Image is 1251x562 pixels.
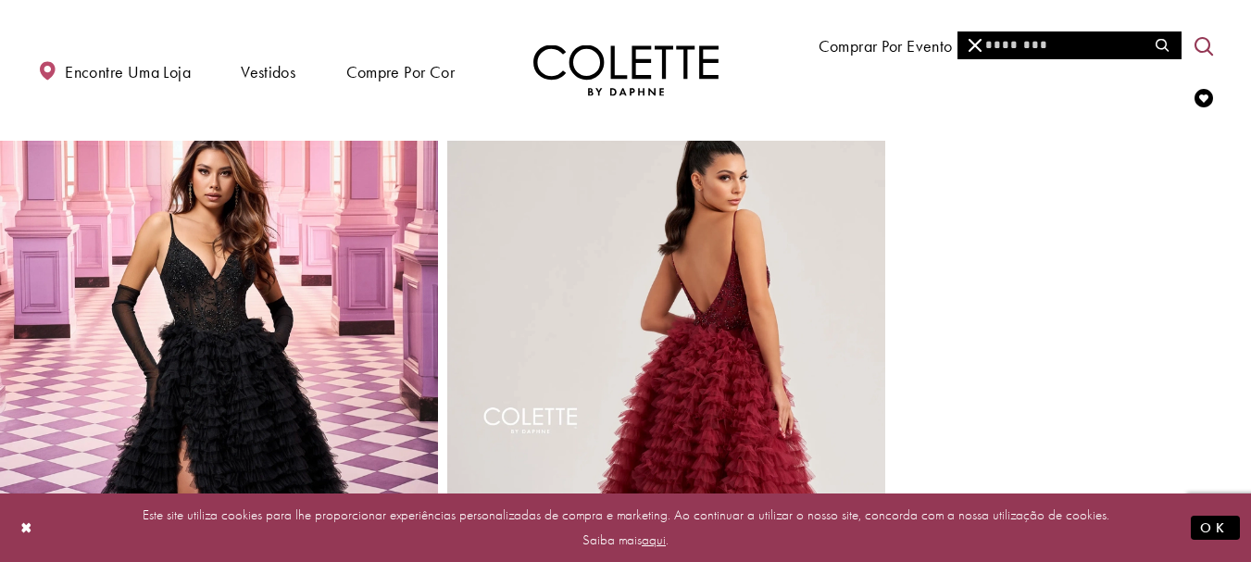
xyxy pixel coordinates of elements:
[1145,31,1181,59] button: Enviar pesquisa
[642,531,666,549] a: aqui
[814,19,957,71] span: Comprar por evento
[143,506,1109,549] font: Este site utiliza cookies para lhe proporcionar experiências personalizadas de compra e marketing...
[11,512,43,544] button: Fechar diálogo
[1190,71,1218,122] a: Verificar lista de desejos
[1191,516,1240,541] button: Enviar diálogo
[819,35,953,56] font: Comprar por evento
[957,31,1181,59] input: Procurar
[533,45,719,96] img: Colette por Daphne
[957,31,1182,59] div: Formulário de pesquisa
[236,44,300,97] span: Vestidos
[998,19,1149,71] a: Conheça o designer
[342,44,459,97] span: Compre por cor
[533,45,719,96] a: Visite a página inicial
[241,61,295,82] font: Vestidos
[65,61,191,82] font: Encontre uma loja
[346,61,455,82] font: Compre por cor
[1200,519,1231,538] font: OK
[957,31,994,59] button: Fechar pesquisa
[666,531,669,549] font: .
[33,44,195,97] a: Encontre uma loja
[1190,19,1218,70] a: Alternar pesquisa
